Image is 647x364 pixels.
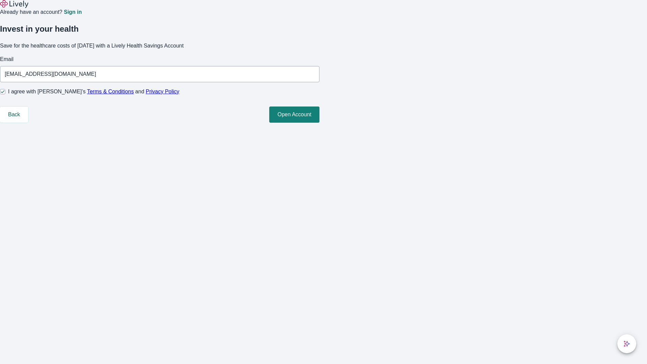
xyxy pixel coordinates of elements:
a: Terms & Conditions [87,89,134,94]
button: Open Account [269,107,319,123]
button: chat [617,334,636,353]
svg: Lively AI Assistant [623,340,630,347]
span: I agree with [PERSON_NAME]’s and [8,88,179,96]
a: Sign in [64,9,82,15]
a: Privacy Policy [146,89,180,94]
